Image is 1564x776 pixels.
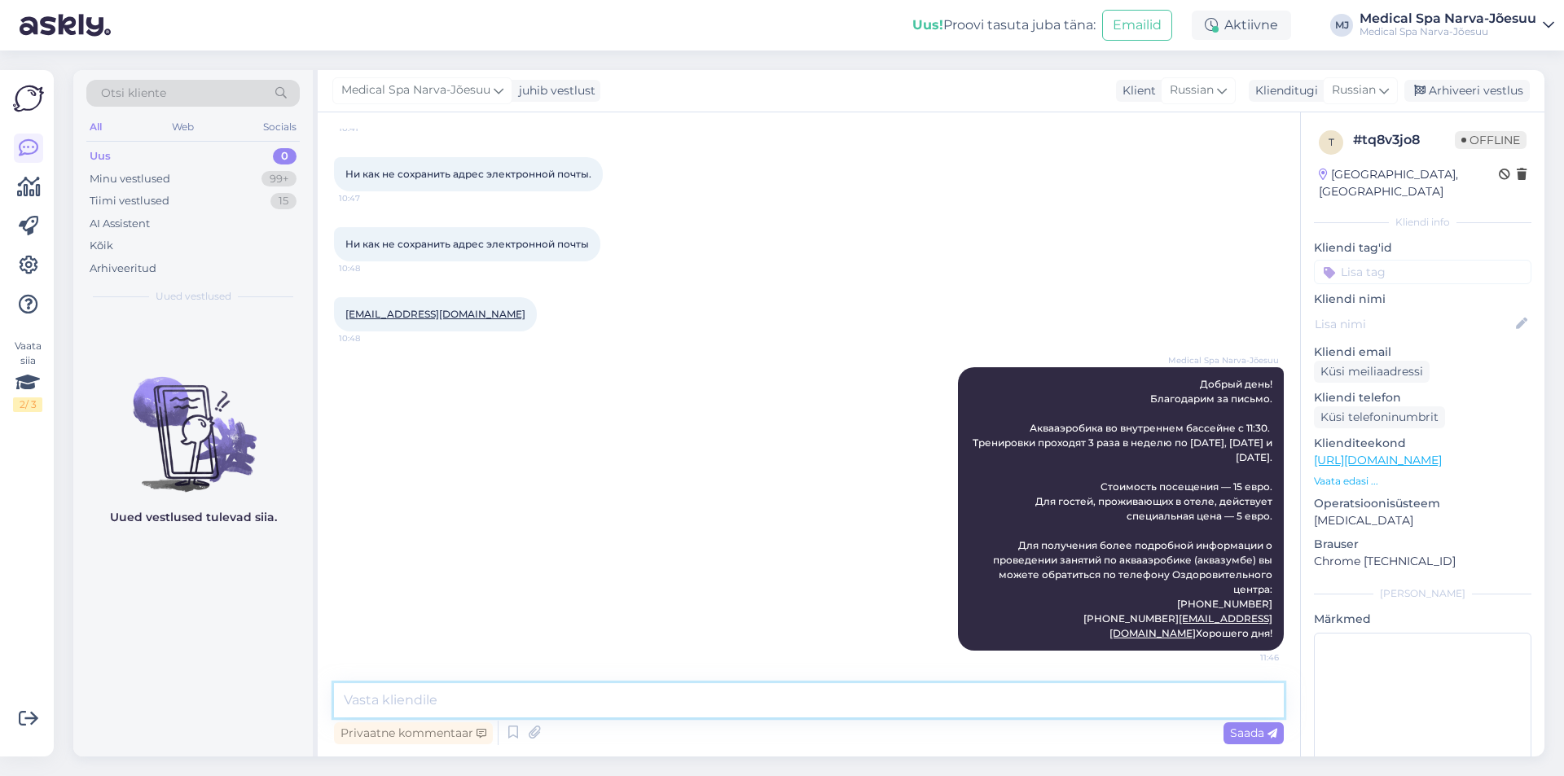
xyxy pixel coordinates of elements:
div: # tq8v3jo8 [1353,130,1455,150]
div: Vaata siia [13,339,42,412]
div: Küsi meiliaadressi [1314,361,1430,383]
span: Ни как не сохранить адрес электронной почты [345,238,589,250]
div: Minu vestlused [90,171,170,187]
div: [GEOGRAPHIC_DATA], [GEOGRAPHIC_DATA] [1319,166,1499,200]
div: Aktiivne [1192,11,1291,40]
input: Lisa nimi [1315,315,1513,333]
a: Medical Spa Narva-JõesuuMedical Spa Narva-Jõesuu [1360,12,1554,38]
div: Klienditugi [1249,82,1318,99]
p: Uued vestlused tulevad siia. [110,509,277,526]
span: Offline [1455,131,1527,149]
div: Kliendi info [1314,215,1531,230]
div: 15 [270,193,297,209]
p: Märkmed [1314,611,1531,628]
div: Kõik [90,238,113,254]
div: 2 / 3 [13,397,42,412]
div: Privaatne kommentaar [334,722,493,744]
div: juhib vestlust [512,82,595,99]
span: 10:48 [339,332,400,344]
div: 99+ [261,171,297,187]
div: [PERSON_NAME] [1314,586,1531,601]
div: Klient [1116,82,1156,99]
span: Russian [1332,81,1376,99]
p: Kliendi email [1314,344,1531,361]
div: Tiimi vestlused [90,193,169,209]
p: Kliendi tag'id [1314,239,1531,256]
img: No chats [73,348,313,494]
p: Vaata edasi ... [1314,474,1531,489]
div: Socials [260,116,300,138]
a: [EMAIL_ADDRESS][DOMAIN_NAME] [1109,612,1272,639]
div: Web [169,116,197,138]
p: Operatsioonisüsteem [1314,495,1531,512]
p: Chrome [TECHNICAL_ID] [1314,553,1531,570]
span: Otsi kliente [101,85,166,102]
span: Ни как не сохранить адрес электронной почты. [345,168,591,180]
a: [EMAIL_ADDRESS][DOMAIN_NAME] [345,308,525,320]
div: 0 [273,148,297,164]
span: Uued vestlused [156,289,231,304]
div: All [86,116,105,138]
button: Emailid [1102,10,1172,41]
span: Medical Spa Narva-Jõesuu [1168,354,1279,366]
div: Arhiveeritud [90,261,156,277]
span: Medical Spa Narva-Jõesuu [341,81,490,99]
span: Russian [1170,81,1214,99]
p: Kliendi telefon [1314,389,1531,406]
div: Arhiveeri vestlus [1404,80,1530,102]
p: Kliendi nimi [1314,291,1531,308]
input: Lisa tag [1314,260,1531,284]
span: 10:47 [339,192,400,204]
span: Saada [1230,726,1277,740]
div: MJ [1330,14,1353,37]
span: 11:46 [1218,651,1279,664]
div: Medical Spa Narva-Jõesuu [1360,25,1536,38]
div: Uus [90,148,111,164]
span: t [1329,136,1334,148]
p: Brauser [1314,536,1531,553]
p: [MEDICAL_DATA] [1314,512,1531,529]
div: Medical Spa Narva-Jõesuu [1360,12,1536,25]
img: Askly Logo [13,83,44,114]
span: 10:48 [339,262,400,274]
a: [URL][DOMAIN_NAME] [1314,453,1442,467]
div: Küsi telefoninumbrit [1314,406,1445,428]
span: 10:41 [339,122,400,134]
b: Uus! [912,17,943,33]
div: Proovi tasuta juba täna: [912,15,1096,35]
p: Klienditeekond [1314,435,1531,452]
div: AI Assistent [90,216,150,232]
